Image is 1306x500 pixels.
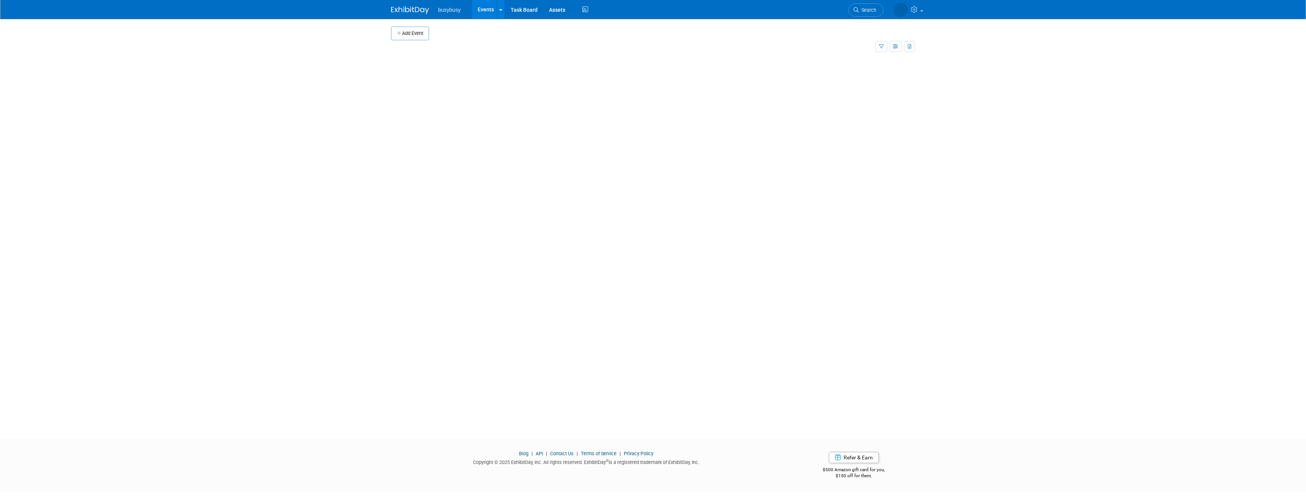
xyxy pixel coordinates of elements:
a: Refer & Earn [829,452,879,463]
span: | [544,451,549,456]
span: Search [859,7,876,13]
span: | [618,451,623,456]
div: $150 off for them. [793,473,915,479]
a: API [536,451,543,456]
a: Search [849,3,883,17]
div: Copyright © 2025 ExhibitDay, Inc. All rights reserved. ExhibitDay is a registered trademark of Ex... [391,457,781,466]
button: Add Event [391,27,429,40]
a: Blog [519,451,528,456]
img: Kyle Stokes [893,3,908,17]
a: Terms of Service [581,451,617,456]
a: Contact Us [550,451,574,456]
img: ExhibitDay [391,6,429,14]
span: busybusy [438,7,461,13]
a: Privacy Policy [624,451,653,456]
sup: ® [606,459,609,463]
div: $500 Amazon gift card for you, [793,462,915,479]
span: | [530,451,535,456]
span: | [575,451,580,456]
